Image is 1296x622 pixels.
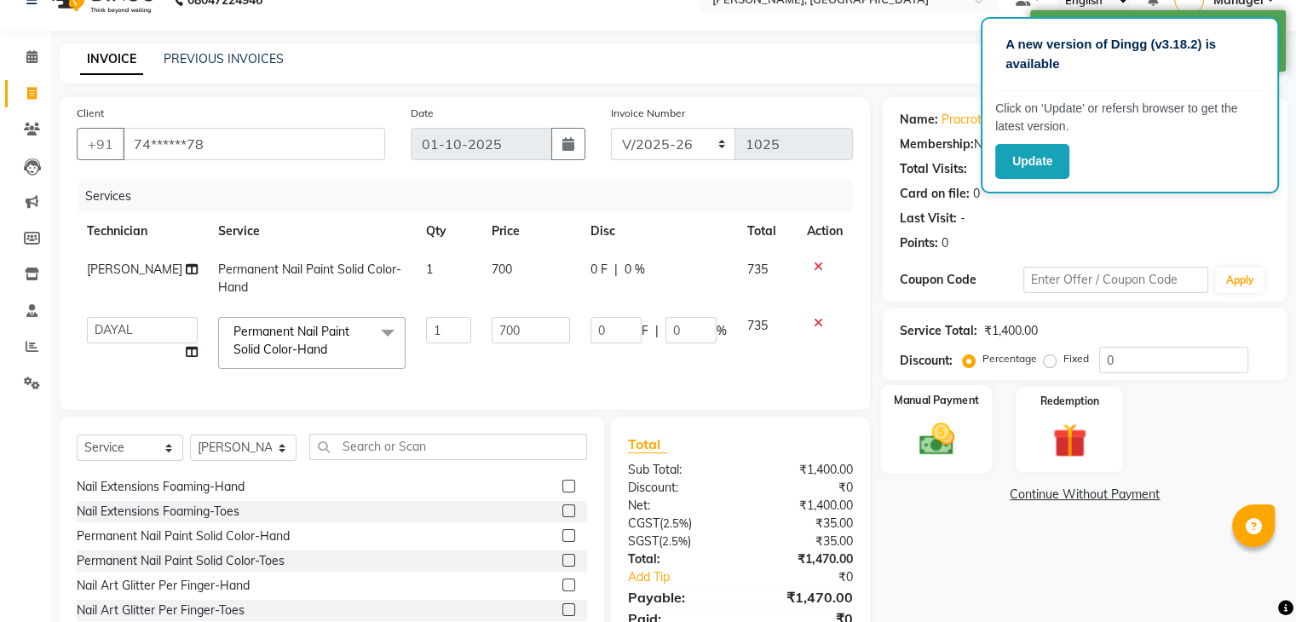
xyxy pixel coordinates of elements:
[615,497,740,515] div: Net:
[628,515,660,531] span: CGST
[615,533,740,550] div: ( )
[218,262,401,295] span: Permanent Nail Paint Solid Color-Hand
[960,210,965,227] div: -
[995,144,1069,179] button: Update
[907,419,965,460] img: _cash.svg
[1042,419,1097,462] img: _gift.svg
[973,185,980,203] div: 0
[900,322,977,340] div: Service Total:
[740,497,866,515] div: ₹1,400.00
[747,318,768,333] span: 735
[628,533,659,549] span: SGST
[900,271,1023,289] div: Coupon Code
[164,51,284,66] a: PREVIOUS INVOICES
[411,106,434,121] label: Date
[1005,35,1254,73] p: A new version of Dingg (v3.18.2) is available
[740,515,866,533] div: ₹35.00
[426,262,433,277] span: 1
[1040,394,1099,409] label: Redemption
[615,479,740,497] div: Discount:
[1215,268,1264,293] button: Apply
[642,322,648,340] span: F
[492,262,512,277] span: 700
[481,212,580,251] th: Price
[900,185,970,203] div: Card on file:
[900,135,1270,153] div: No Active Membership
[942,111,991,129] a: Pracrothi
[77,212,208,251] th: Technician
[615,568,761,586] a: Add Tip
[740,479,866,497] div: ₹0
[615,550,740,568] div: Total:
[77,527,290,545] div: Permanent Nail Paint Solid Color-Hand
[615,461,740,479] div: Sub Total:
[900,160,967,178] div: Total Visits:
[611,106,685,121] label: Invoice Number
[900,234,938,252] div: Points:
[747,262,768,277] span: 735
[1063,351,1089,366] label: Fixed
[761,568,865,586] div: ₹0
[77,602,245,619] div: Nail Art Glitter Per Finger-Toes
[740,587,866,608] div: ₹1,470.00
[740,533,866,550] div: ₹35.00
[740,550,866,568] div: ₹1,470.00
[590,261,608,279] span: 0 F
[984,322,1038,340] div: ₹1,400.00
[982,351,1037,366] label: Percentage
[416,212,482,251] th: Qty
[900,352,953,370] div: Discount:
[900,210,957,227] div: Last Visit:
[208,212,416,251] th: Service
[628,435,667,453] span: Total
[663,516,688,530] span: 2.5%
[87,262,182,277] span: [PERSON_NAME]
[580,212,737,251] th: Disc
[894,392,979,408] label: Manual Payment
[900,135,974,153] div: Membership:
[123,128,385,160] input: Search by Name/Mobile/Email/Code
[77,552,285,570] div: Permanent Nail Paint Solid Color-Toes
[614,261,618,279] span: |
[233,324,349,357] span: Permanent Nail Paint Solid Color-Hand
[797,212,853,251] th: Action
[995,100,1264,135] p: Click on ‘Update’ or refersh browser to get the latest version.
[737,212,797,251] th: Total
[77,128,124,160] button: +91
[740,461,866,479] div: ₹1,400.00
[77,478,245,496] div: Nail Extensions Foaming-Hand
[1023,267,1209,293] input: Enter Offer / Coupon Code
[655,322,659,340] span: |
[77,577,250,595] div: Nail Art Glitter Per Finger-Hand
[717,322,727,340] span: %
[327,342,335,357] a: x
[625,261,645,279] span: 0 %
[309,434,587,460] input: Search or Scan
[80,44,143,75] a: INVOICE
[78,181,866,212] div: Services
[77,106,104,121] label: Client
[886,486,1284,504] a: Continue Without Payment
[615,515,740,533] div: ( )
[900,111,938,129] div: Name:
[662,534,688,548] span: 2.5%
[615,587,740,608] div: Payable:
[942,234,948,252] div: 0
[77,503,239,521] div: Nail Extensions Foaming-Toes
